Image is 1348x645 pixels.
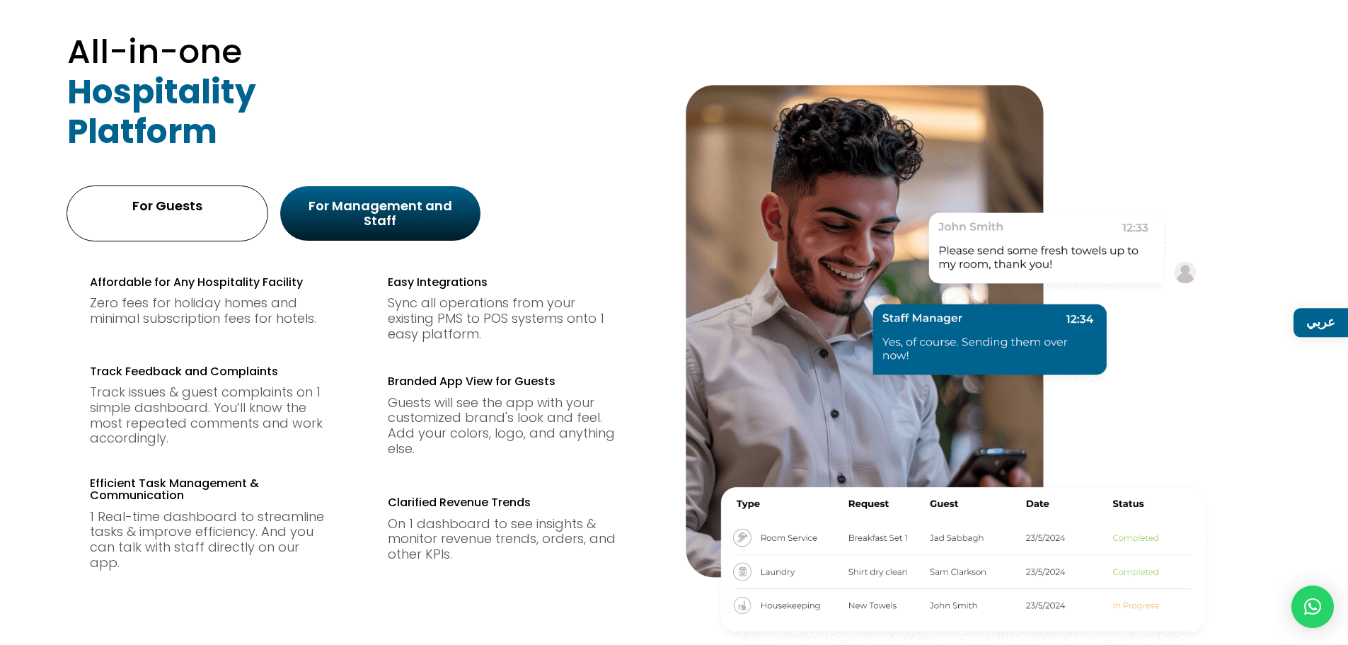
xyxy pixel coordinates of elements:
div: 1 Real-time dashboard to streamline tasks & improve efficiency. And you can talk with staff direc... [90,509,326,570]
div: Track issues & guest complaints on 1 simple dashboard. You’ll know the most repeated comments and... [90,384,326,445]
div: For Management and Staff [293,198,468,229]
a: عربي [1294,308,1348,337]
span: Affordable for Any Hospitality Facility [90,274,303,290]
span: Efficient Task Management & Communication [90,475,259,504]
div: Sync all operations from your existing PMS to POS systems onto 1 easy platform. [388,295,623,341]
div: On 1 dashboard to see insights & monitor revenue trends, orders, and other KPIs. [388,516,623,562]
div: Guests will see the app with your customized brand's look and feel. Add your colors, logo, and an... [388,395,623,456]
span: Easy Integrations [388,274,488,290]
strong: Hospitality Platform [67,69,256,154]
span: Track Feedback and Complaints [90,363,278,379]
span: Branded App View for Guests [388,373,555,389]
div: For Guests [80,198,255,214]
span: All-in-one [67,28,242,74]
span: Clarified Revenue Trends [388,494,531,510]
div: Zero fees for holiday homes and minimal subscription fees for hotels. [90,295,326,326]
